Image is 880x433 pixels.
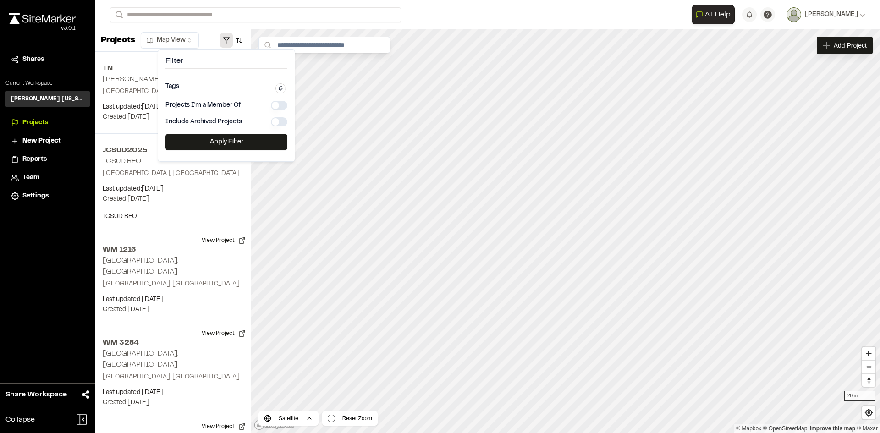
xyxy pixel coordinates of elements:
a: Team [11,173,84,183]
span: Team [22,173,39,183]
p: Created: [DATE] [103,305,244,315]
p: Current Workspace [5,79,90,88]
div: 20 mi [844,391,875,401]
p: Last updated: [DATE] [103,102,244,112]
a: Projects [11,118,84,128]
h4: Filter [165,57,287,69]
button: View Project [196,326,251,341]
button: Edit Tags [275,83,286,93]
h2: JCSUD2025 [103,145,244,156]
a: Settings [11,191,84,201]
a: Maxar [857,425,878,432]
label: Tags [165,83,179,90]
h2: [GEOGRAPHIC_DATA], [GEOGRAPHIC_DATA] [103,258,178,275]
p: Projects [101,34,135,47]
button: Reset bearing to north [862,373,875,387]
p: [GEOGRAPHIC_DATA], [GEOGRAPHIC_DATA] [103,169,244,179]
button: Satellite [258,411,319,426]
label: Projects I'm a Member Of [165,102,241,109]
p: [GEOGRAPHIC_DATA], [GEOGRAPHIC_DATA] [103,372,244,382]
p: Last updated: [DATE] [103,388,244,398]
a: Mapbox [736,425,761,432]
h2: WM 1216 [103,244,244,255]
button: Open AI Assistant [692,5,735,24]
p: Last updated: [DATE] [103,295,244,305]
p: Created: [DATE] [103,112,244,122]
p: JCSUD RFQ [103,212,244,222]
a: Mapbox logo [254,420,294,430]
img: User [786,7,801,22]
h2: TN [103,63,244,74]
span: Zoom out [862,361,875,373]
span: New Project [22,136,61,146]
a: Shares [11,55,84,65]
span: Collapse [5,414,35,425]
button: View Project [196,233,251,248]
button: Search [110,7,126,22]
button: [PERSON_NAME] [786,7,865,22]
canvas: Map [251,29,880,433]
span: Share Workspace [5,389,67,400]
span: Reset bearing to north [862,374,875,387]
span: [PERSON_NAME] [805,10,858,20]
p: [GEOGRAPHIC_DATA], [GEOGRAPHIC_DATA] [103,279,244,289]
span: Settings [22,191,49,201]
a: New Project [11,136,84,146]
h3: [PERSON_NAME] [US_STATE] [11,95,84,103]
span: Add Project [834,41,867,50]
label: Include Archived Projects [165,119,242,125]
h2: JCSUD RFQ [103,158,141,164]
button: Apply Filter [165,134,287,150]
p: [GEOGRAPHIC_DATA], [GEOGRAPHIC_DATA] [103,87,244,97]
button: Reset Zoom [322,411,378,426]
p: Last updated: [DATE] [103,184,244,194]
h2: [GEOGRAPHIC_DATA], [GEOGRAPHIC_DATA] [103,351,178,368]
p: Created: [DATE] [103,194,244,204]
p: Created: [DATE] [103,398,244,408]
a: Map feedback [810,425,855,432]
button: Zoom out [862,360,875,373]
button: Zoom in [862,347,875,360]
span: Reports [22,154,47,164]
span: Shares [22,55,44,65]
button: Find my location [862,406,875,419]
span: AI Help [705,9,731,20]
h2: WM 3284 [103,337,244,348]
div: Oh geez...please don't... [9,24,76,33]
h2: [PERSON_NAME] [103,76,162,82]
div: Open AI Assistant [692,5,738,24]
a: OpenStreetMap [763,425,808,432]
img: rebrand.png [9,13,76,24]
span: Projects [22,118,48,128]
a: Reports [11,154,84,164]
